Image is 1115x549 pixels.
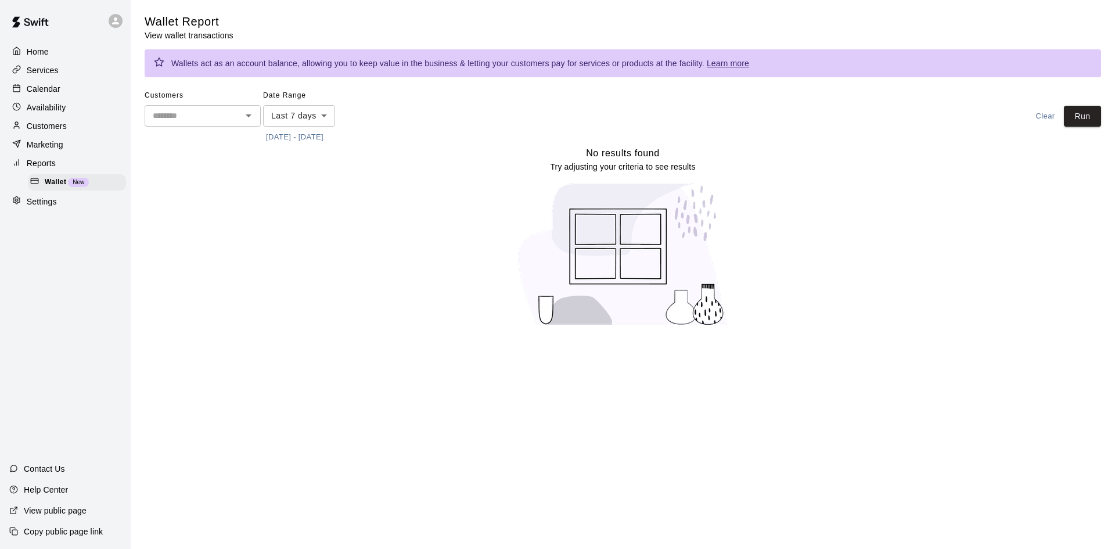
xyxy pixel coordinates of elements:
p: Availability [27,102,66,113]
p: Settings [27,196,57,207]
p: Reports [27,157,56,169]
p: Help Center [24,484,68,496]
span: New [68,179,89,185]
a: Home [9,43,121,60]
a: Settings [9,193,121,210]
h6: No results found [586,146,660,161]
div: Last 7 days [263,105,335,127]
a: Calendar [9,80,121,98]
p: Services [27,64,59,76]
a: WalletNew [28,173,131,191]
p: Marketing [27,139,63,150]
span: Date Range [263,87,365,105]
p: Home [27,46,49,58]
button: [DATE] - [DATE] [263,128,326,146]
p: View wallet transactions [145,30,233,41]
a: Learn more [707,59,749,68]
p: Calendar [27,83,60,95]
p: Copy public page link [24,526,103,537]
div: Wallets act as an account balance, allowing you to keep value in the business & letting your cust... [171,53,749,74]
a: Reports [9,155,121,172]
span: Customers [145,87,261,105]
a: Customers [9,117,121,135]
h5: Wallet Report [145,14,233,30]
button: Open [240,107,257,124]
a: Marketing [9,136,121,153]
div: WalletNew [28,174,126,191]
p: Customers [27,120,67,132]
p: View public page [24,505,87,516]
p: Contact Us [24,463,65,475]
button: Clear [1027,106,1064,127]
a: Services [9,62,121,79]
span: Wallet [45,177,66,188]
a: Availability [9,99,121,116]
button: Run [1064,106,1101,127]
p: Try adjusting your criteria to see results [550,161,695,173]
img: No results found [507,173,739,336]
